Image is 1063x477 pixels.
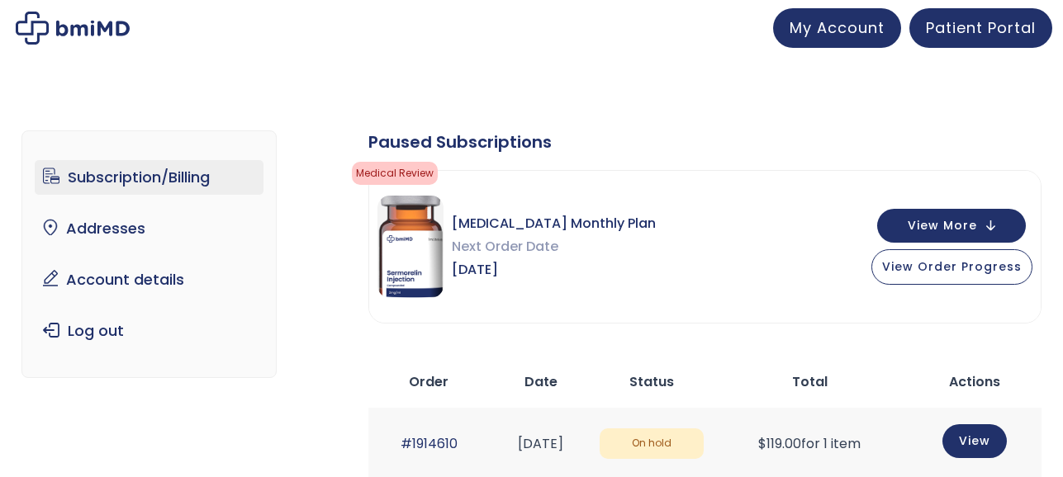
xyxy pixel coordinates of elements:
a: Patient Portal [909,8,1052,48]
a: Account details [35,262,263,297]
a: My Account [773,8,901,48]
span: Patient Portal [926,17,1036,38]
span: Order [409,372,448,391]
span: 119.00 [758,434,801,453]
span: View Order Progress [882,258,1022,275]
button: View More [877,209,1026,243]
a: #1914610 [401,434,458,453]
time: [DATE] [518,434,563,453]
span: View More [908,220,977,231]
span: My Account [790,17,885,38]
span: On hold [600,428,703,459]
a: View [942,424,1007,458]
a: Addresses [35,211,263,246]
span: Next Order Date [452,235,656,258]
span: [DATE] [452,258,656,281]
span: Date [524,372,558,391]
span: [MEDICAL_DATA] Monthly Plan [452,212,656,235]
a: Log out [35,314,263,348]
a: Subscription/Billing [35,160,263,195]
span: Medical Review [352,162,438,185]
nav: Account pages [21,130,277,378]
img: My account [16,12,130,45]
span: Actions [949,372,1000,391]
div: Paused Subscriptions [368,130,1042,153]
span: Status [629,372,674,391]
span: $ [758,434,766,453]
span: Total [792,372,828,391]
button: View Order Progress [871,249,1032,285]
img: Sermorelin Monthly Plan [377,196,444,298]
